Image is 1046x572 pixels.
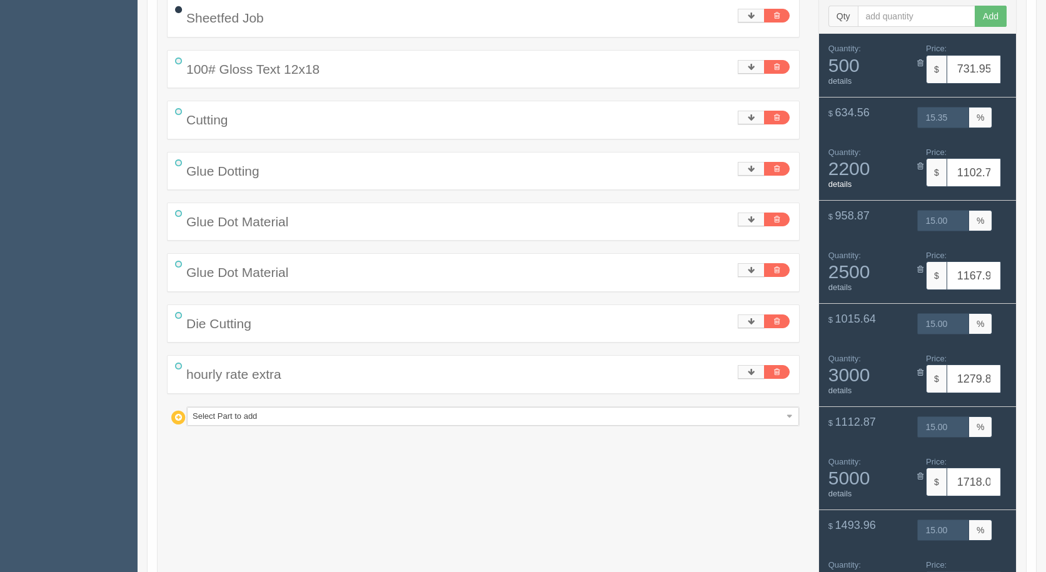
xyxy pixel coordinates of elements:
span: Sheetfed Job [186,11,264,25]
span: 500 [828,55,908,76]
span: $ [828,212,833,221]
span: $ [828,418,833,428]
span: $ [926,55,947,84]
span: $ [828,521,833,531]
span: Cutting [186,113,228,127]
span: Qty [828,6,858,27]
span: Price: [926,354,947,363]
span: 1015.64 [835,313,876,325]
a: details [828,179,852,189]
span: Glue Dot Material [186,214,288,229]
span: $ [926,261,947,290]
button: Add [975,6,1007,27]
span: Quantity: [828,251,861,260]
span: Quantity: [828,457,861,466]
span: % [969,519,992,541]
span: % [969,313,992,334]
a: details [828,489,852,498]
span: 100# Gloss Text 12x18 [186,62,319,76]
span: 2200 [828,158,908,179]
span: $ [926,364,947,393]
span: Price: [926,148,947,157]
span: Quantity: [828,44,861,53]
span: Die Cutting [186,316,251,331]
span: 958.87 [835,209,870,222]
span: 634.56 [835,106,870,119]
span: 1493.96 [835,519,876,531]
a: Select Part to add [187,407,799,426]
span: % [969,107,992,128]
span: Select Part to add [193,408,782,425]
span: Price: [926,457,947,466]
a: details [828,386,852,395]
span: Price: [926,251,947,260]
a: details [828,283,852,292]
span: 1112.87 [835,416,876,428]
span: Price: [926,44,947,53]
span: $ [926,158,947,187]
span: $ [828,109,833,118]
span: Glue Dotting [186,164,259,178]
span: 5000 [828,468,908,488]
span: Quantity: [828,354,861,363]
span: % [969,416,992,438]
span: hourly rate extra [186,367,281,381]
span: % [969,210,992,231]
span: Price: [926,560,947,569]
span: $ [828,315,833,324]
span: Glue Dot Material [186,265,288,279]
span: 3000 [828,364,908,385]
span: Quantity: [828,148,861,157]
span: 2500 [828,261,908,282]
span: $ [926,468,947,496]
input: add quantity [858,6,976,27]
a: details [828,76,852,86]
span: Quantity: [828,560,861,569]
